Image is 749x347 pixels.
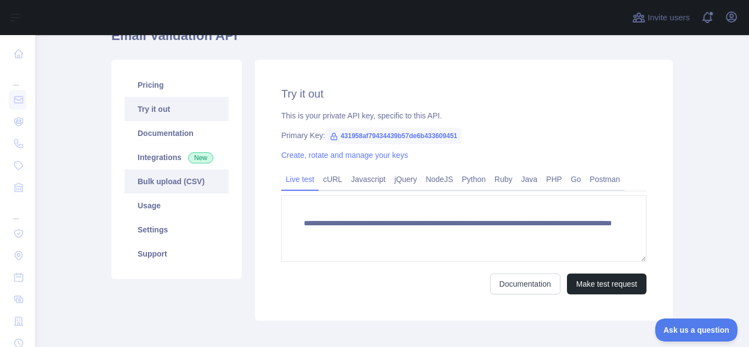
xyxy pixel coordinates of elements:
iframe: Toggle Customer Support [655,318,738,342]
a: NodeJS [421,170,457,188]
a: Try it out [124,97,229,121]
a: Go [566,170,586,188]
div: This is your private API key, specific to this API. [281,110,646,121]
a: Java [517,170,542,188]
a: Pricing [124,73,229,97]
h1: Email Validation API [111,27,673,53]
div: ... [9,66,26,88]
span: Invite users [648,12,690,24]
a: Usage [124,194,229,218]
a: Settings [124,218,229,242]
a: Live test [281,170,319,188]
a: Python [457,170,490,188]
a: Support [124,242,229,266]
button: Make test request [567,274,646,294]
button: Invite users [630,9,692,26]
h2: Try it out [281,86,646,101]
a: Create, rotate and manage your keys [281,151,408,160]
a: PHP [542,170,566,188]
div: Primary Key: [281,130,646,141]
a: Documentation [124,121,229,145]
a: Bulk upload (CSV) [124,169,229,194]
a: jQuery [390,170,421,188]
a: Postman [586,170,625,188]
div: ... [9,200,26,221]
a: Ruby [490,170,517,188]
a: cURL [319,170,347,188]
a: Javascript [347,170,390,188]
a: Integrations New [124,145,229,169]
a: Documentation [490,274,560,294]
span: 431958af79434439b57de6b433609451 [325,128,462,144]
span: New [188,152,213,163]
